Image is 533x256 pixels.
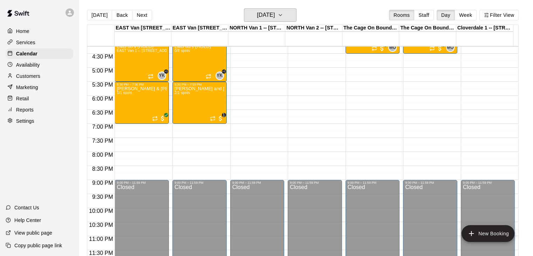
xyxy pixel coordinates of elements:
[348,181,398,184] div: 9:00 PM – 11:59 PM
[228,25,286,32] div: NORTH Van 1 -- [STREET_ADDRESS]
[463,181,513,184] div: 9:00 PM – 11:59 PM
[378,45,385,52] span: All customers have paid
[159,72,165,79] span: YK
[16,50,37,57] p: Calendar
[447,44,454,51] span: MO
[14,229,52,236] p: View public page
[436,45,443,52] span: All customers have paid
[90,138,115,144] span: 7:30 PM
[285,25,342,32] div: NORTH Van 2 -- [STREET_ADDRESS]
[218,72,224,80] span: Yuma Kiyono & 1 other
[87,236,115,242] span: 11:00 PM
[117,83,167,86] div: 5:30 PM – 7:00 PM
[429,46,435,51] span: Recurring event
[16,28,29,35] p: Home
[456,25,513,32] div: Cloverdale 1 -- [STREET_ADDRESS]
[132,10,152,20] button: Next
[389,10,414,20] button: Rooms
[117,49,178,53] span: EAST Van 1 -- [STREET_ADDRESS]
[16,73,40,80] p: Customers
[6,82,73,93] a: Marketing
[6,37,73,48] a: Services
[90,152,115,158] span: 8:00 PM
[6,71,73,81] a: Customers
[90,166,115,172] span: 8:30 PM
[371,46,377,51] span: Recurring event
[455,10,477,20] button: Week
[158,72,166,80] div: Yuma Kiyono
[172,82,227,124] div: 5:30 PM – 7:00 PM: Evan and Ryan - Oct 25-Dec 20 @ East Van (9wks)
[16,61,40,68] p: Availability
[217,72,223,79] span: YK
[222,69,226,74] span: +1
[112,10,132,20] button: Back
[437,10,455,20] button: Day
[90,194,115,200] span: 9:30 PM
[479,10,519,20] button: Filter View
[14,242,62,249] p: Copy public page link
[90,82,115,88] span: 5:30 PM
[172,40,227,82] div: 4:00 PM – 5:30 PM: LMB 8u's (HOLD)
[216,72,224,80] div: Yuma Kiyono
[90,180,115,186] span: 9:00 PM
[164,69,168,74] span: +1
[115,40,169,82] div: 4:00 PM – 5:30 PM: LMB 8u's (HOLD)
[117,91,132,95] span: 1/1 spots filled
[90,68,115,74] span: 5:00 PM
[222,113,226,117] span: 1
[115,82,169,124] div: 5:30 PM – 7:00 PM: Ty & Brendan Cook - Oct 18 - Dec 20 @ East Van
[171,25,228,32] div: EAST Van [STREET_ADDRESS]
[342,25,399,32] div: The Cage On Boundary 1 -- [STREET_ADDRESS] ([PERSON_NAME] & [PERSON_NAME]), [GEOGRAPHIC_DATA]
[6,48,73,59] a: Calendar
[6,60,73,70] a: Availability
[159,115,166,122] span: All customers have paid
[90,96,115,102] span: 6:00 PM
[210,116,216,121] span: Recurring event
[16,95,29,102] p: Retail
[90,110,115,116] span: 6:30 PM
[257,10,275,20] h6: [DATE]
[175,181,225,184] div: 9:00 PM – 11:59 PM
[405,181,455,184] div: 9:00 PM – 11:59 PM
[6,93,73,104] a: Retail
[6,26,73,36] a: Home
[290,181,340,184] div: 9:00 PM – 11:59 PM
[175,49,190,53] span: 0/8 spots filled
[16,106,34,113] p: Reports
[232,181,282,184] div: 9:00 PM – 11:59 PM
[87,10,112,20] button: [DATE]
[244,8,296,22] button: [DATE]
[6,116,73,126] a: Settings
[175,91,190,95] span: 2/1 spots filled
[462,225,514,242] button: add
[6,105,73,115] a: Reports
[449,43,455,52] span: Manabu Ogawa
[14,204,39,211] p: Contact Us
[115,25,172,32] div: EAST Van [STREET_ADDRESS]
[414,10,434,20] button: Staff
[206,74,211,79] span: Recurring event
[90,124,115,130] span: 7:00 PM
[14,217,41,224] p: Help Center
[87,222,115,228] span: 10:30 PM
[117,181,167,184] div: 9:00 PM – 11:59 PM
[16,39,35,46] p: Services
[389,44,396,51] span: MO
[391,43,397,52] span: Manabu Ogawa
[175,83,225,86] div: 5:30 PM – 7:00 PM
[152,116,158,121] span: Recurring event
[388,43,397,52] div: Manabu Ogawa
[87,250,115,256] span: 11:30 PM
[148,74,153,79] span: Recurring event
[87,208,115,214] span: 10:00 PM
[160,72,166,80] span: Yuma Kiyono & 1 other
[399,25,456,32] div: The Cage On Boundary 2 -- [STREET_ADDRESS] ([PERSON_NAME] & [PERSON_NAME]), [GEOGRAPHIC_DATA]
